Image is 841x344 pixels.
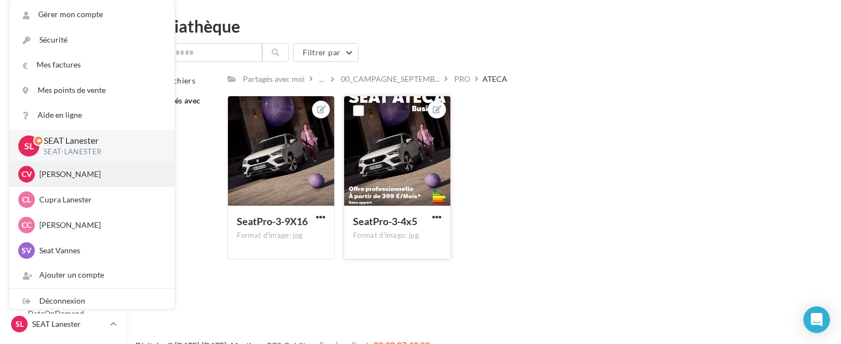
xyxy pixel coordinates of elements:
[22,194,31,205] span: CL
[39,245,161,256] p: Seat Vannes
[22,245,32,256] span: SV
[353,215,417,227] span: SeatPro-3-4x5
[7,88,121,112] a: Boîte de réception59
[39,194,161,205] p: Cupra Lanester
[141,18,828,34] div: Médiathèque
[7,254,121,286] a: PLV et print personnalisable
[317,71,326,87] div: ...
[803,306,830,333] div: Open Intercom Messenger
[7,227,121,250] a: Calendrier
[24,139,34,152] span: SL
[7,144,121,168] a: Campagnes
[7,171,121,195] a: Contacts
[39,169,161,180] p: [PERSON_NAME]
[9,78,174,103] a: Mes points de vente
[7,117,121,140] a: Visibilité en ligne
[293,43,359,62] button: Filtrer par
[22,220,32,231] span: CC
[9,28,174,53] a: Sécurité
[151,96,201,116] span: Partagés avec moi
[243,74,305,85] div: Partagés avec moi
[15,319,24,330] span: SL
[9,103,174,128] a: Aide en ligne
[341,74,440,85] span: 00_CAMPAGNE_SEPTEMB...
[7,291,121,324] a: Campagnes DataOnDemand
[44,134,157,147] p: SEAT Lanester
[237,215,308,227] span: SeatPro-3-9X16
[482,74,507,85] div: ATECA
[7,199,121,222] a: Médiathèque
[39,220,161,231] p: [PERSON_NAME]
[9,289,174,314] div: Déconnexion
[454,74,470,85] div: PRO
[22,169,32,180] span: CV
[237,231,325,241] div: Format d'image: jpg
[9,53,174,77] a: Mes factures
[44,147,157,157] p: SEAT-LANESTER
[353,231,442,241] div: Format d'image: jpg
[32,319,106,330] p: SEAT Lanester
[9,314,118,335] a: SL SEAT Lanester
[9,263,174,288] div: Ajouter un compte
[9,2,174,27] a: Gérer mon compte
